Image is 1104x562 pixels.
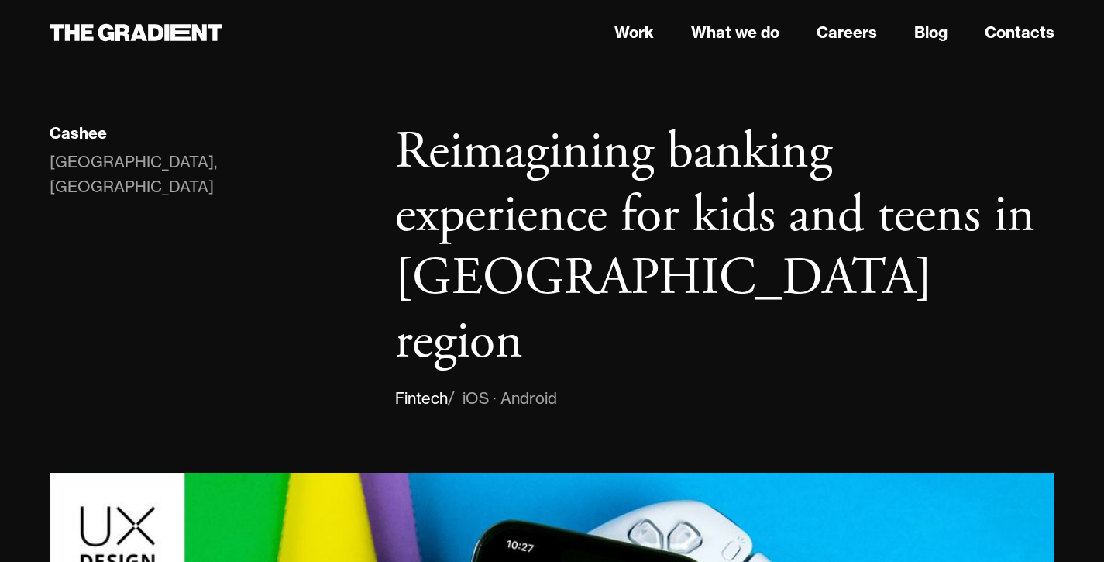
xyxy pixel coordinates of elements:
div: Fintech [395,386,448,411]
a: What we do [691,21,779,44]
h1: Reimagining banking experience for kids and teens in [GEOGRAPHIC_DATA] region [395,121,1054,374]
a: Work [614,21,654,44]
div: Cashee [50,123,107,143]
a: Contacts [985,21,1054,44]
div: / iOS · Android [448,386,557,411]
div: [GEOGRAPHIC_DATA], [GEOGRAPHIC_DATA] [50,150,364,199]
a: Blog [914,21,948,44]
a: Careers [817,21,877,44]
